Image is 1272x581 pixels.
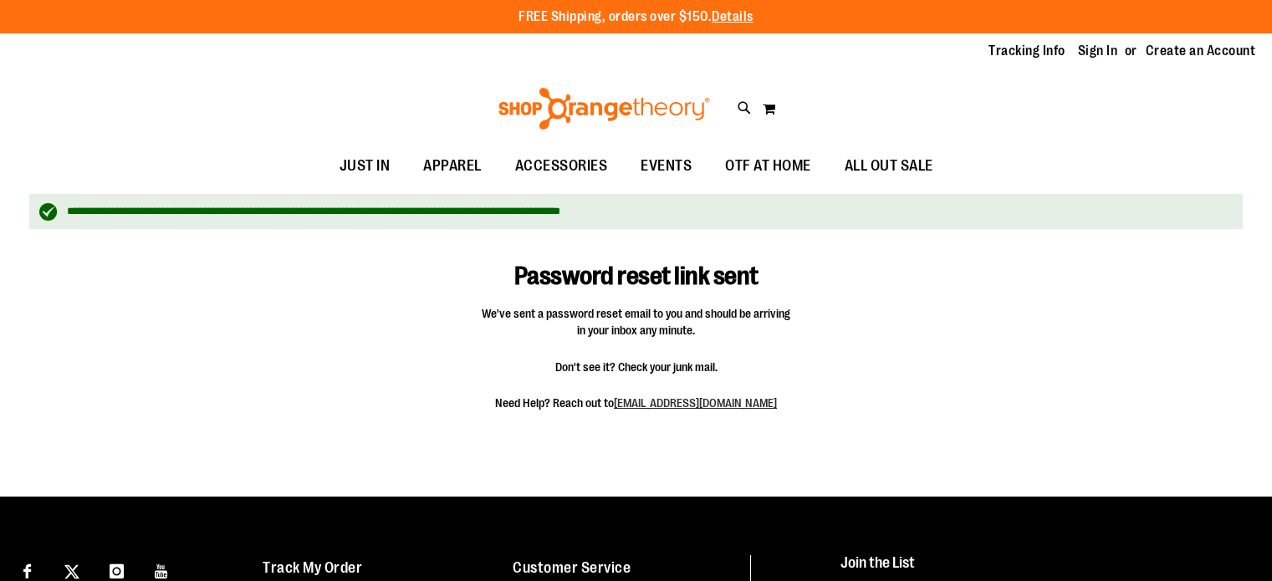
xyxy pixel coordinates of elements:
[482,395,791,411] span: Need Help? Reach out to
[482,305,791,339] span: We've sent a password reset email to you and should be arriving in your inbox any minute.
[1078,42,1118,60] a: Sign In
[1146,42,1256,60] a: Create an Account
[712,9,753,24] a: Details
[441,237,831,291] h1: Password reset link sent
[641,147,692,185] span: EVENTS
[725,147,811,185] span: OTF AT HOME
[423,147,482,185] span: APPAREL
[340,147,391,185] span: JUST IN
[496,88,713,130] img: Shop Orangetheory
[614,396,777,410] a: [EMAIL_ADDRESS][DOMAIN_NAME]
[263,559,362,576] a: Track My Order
[515,147,608,185] span: ACCESSORIES
[64,564,79,579] img: Twitter
[988,42,1065,60] a: Tracking Info
[845,147,933,185] span: ALL OUT SALE
[482,359,791,375] span: Don't see it? Check your junk mail.
[519,8,753,27] p: FREE Shipping, orders over $150.
[513,559,631,576] a: Customer Service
